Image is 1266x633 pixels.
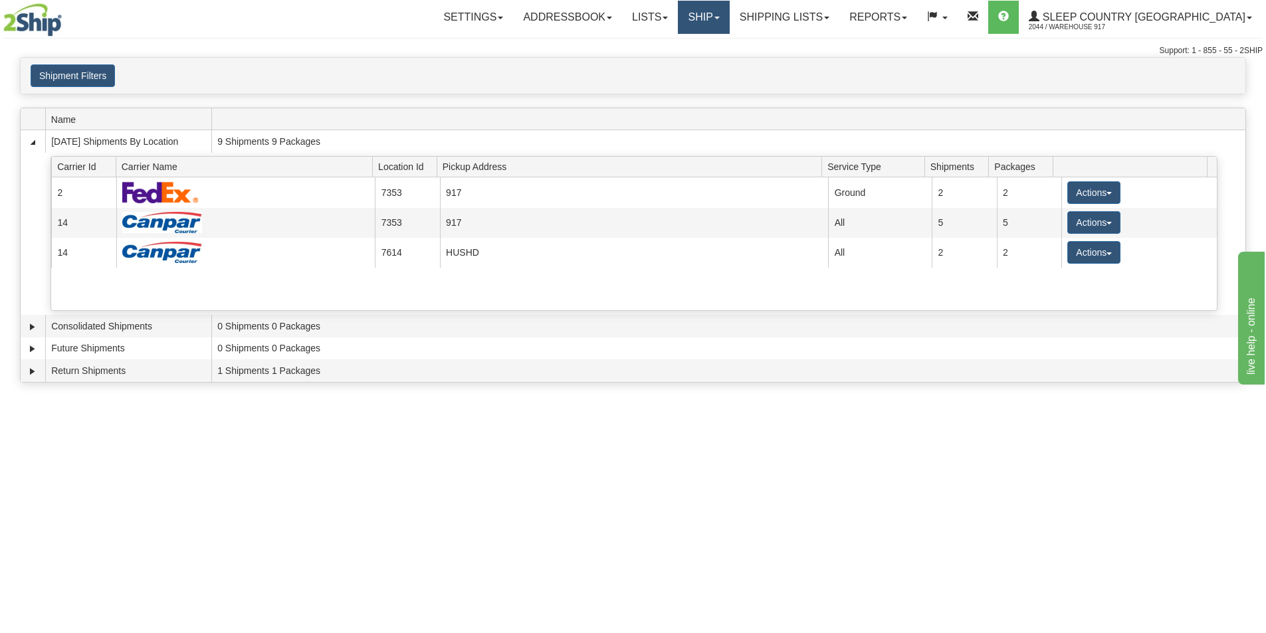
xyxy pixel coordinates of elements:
[827,156,924,177] span: Service Type
[375,177,439,207] td: 7353
[440,238,829,268] td: HUSHD
[211,130,1245,153] td: 9 Shipments 9 Packages
[622,1,678,34] a: Lists
[1067,181,1120,204] button: Actions
[440,208,829,238] td: 917
[51,238,116,268] td: 14
[211,337,1245,360] td: 0 Shipments 0 Packages
[211,359,1245,382] td: 1 Shipments 1 Packages
[26,320,39,333] a: Expand
[1019,1,1262,34] a: Sleep Country [GEOGRAPHIC_DATA] 2044 / Warehouse 917
[45,337,211,360] td: Future Shipments
[997,208,1061,238] td: 5
[678,1,729,34] a: Ship
[378,156,437,177] span: Location Id
[3,45,1263,56] div: Support: 1 - 855 - 55 - 2SHIP
[440,177,829,207] td: 917
[1029,21,1128,34] span: 2044 / Warehouse 917
[45,315,211,337] td: Consolidated Shipments
[828,208,932,238] td: All
[45,359,211,382] td: Return Shipments
[122,242,202,263] img: Canpar
[122,156,373,177] span: Carrier Name
[513,1,622,34] a: Addressbook
[10,8,123,24] div: live help - online
[997,238,1061,268] td: 2
[1067,211,1120,234] button: Actions
[51,208,116,238] td: 14
[26,136,39,149] a: Collapse
[375,238,439,268] td: 7614
[45,130,211,153] td: [DATE] Shipments By Location
[1039,11,1245,23] span: Sleep Country [GEOGRAPHIC_DATA]
[839,1,917,34] a: Reports
[997,177,1061,207] td: 2
[932,177,996,207] td: 2
[433,1,513,34] a: Settings
[211,315,1245,337] td: 0 Shipments 0 Packages
[122,212,202,233] img: Canpar
[26,342,39,355] a: Expand
[51,109,211,130] span: Name
[122,181,199,203] img: FedEx Express®
[730,1,839,34] a: Shipping lists
[51,177,116,207] td: 2
[932,208,996,238] td: 5
[443,156,822,177] span: Pickup Address
[930,156,989,177] span: Shipments
[57,156,116,177] span: Carrier Id
[375,208,439,238] td: 7353
[1067,241,1120,264] button: Actions
[932,238,996,268] td: 2
[828,238,932,268] td: All
[994,156,1053,177] span: Packages
[1235,248,1265,384] iframe: chat widget
[828,177,932,207] td: Ground
[26,365,39,378] a: Expand
[3,3,62,37] img: logo2044.jpg
[31,64,115,87] button: Shipment Filters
